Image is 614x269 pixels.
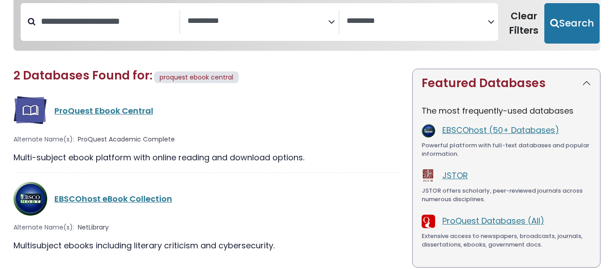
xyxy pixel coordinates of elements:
div: Multisubject ebooks including literary criticism and cybersecurity. [13,239,401,251]
span: 2 Databases Found for: [13,67,152,84]
p: The most frequently-used databases [422,105,591,117]
div: Multi-subject ebook platform with online reading and download options. [13,151,401,163]
input: Search database by title or keyword [36,14,179,29]
a: ProQuest Databases (All) [442,215,544,226]
button: Submit for Search Results [544,3,600,44]
span: ProQuest Academic Complete [78,135,175,144]
textarea: Search [187,17,329,26]
button: Featured Databases [413,69,600,97]
span: Alternate Name(s): [13,223,74,232]
a: EBSCOhost eBook Collection [54,193,172,204]
a: JSTOR [442,170,468,181]
div: Powerful platform with full-text databases and popular information. [422,141,591,159]
div: Extensive access to newspapers, broadcasts, journals, dissertations, ebooks, government docs. [422,232,591,249]
button: Clear Filters [503,3,544,44]
textarea: Search [347,17,488,26]
div: JSTOR offers scholarly, peer-reviewed journals across numerous disciplines. [422,186,591,204]
span: NetLibrary [78,223,109,232]
a: ProQuest Ebook Central [54,105,153,116]
span: proquest ebook central [160,73,233,82]
a: EBSCOhost (50+ Databases) [442,124,559,136]
span: Alternate Name(s): [13,135,74,144]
